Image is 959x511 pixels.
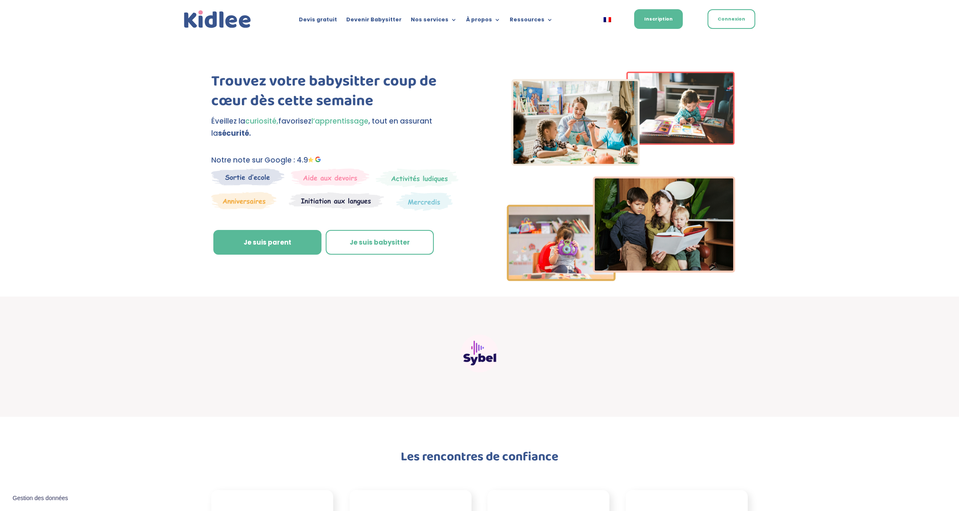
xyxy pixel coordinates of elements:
[346,17,402,26] a: Devenir Babysitter
[376,168,459,188] img: Mercredi
[211,154,465,166] p: Notre note sur Google : 4.9
[396,192,453,211] img: Thematique
[510,17,553,26] a: Ressources
[218,128,251,138] strong: sécurité.
[634,9,683,29] a: Inscription
[182,8,253,31] img: logo_kidlee_bleu
[182,8,253,31] a: Kidlee Logo
[211,168,285,186] img: Sortie decole
[8,490,73,507] button: Gestion des données
[253,451,706,467] h2: Les rencontres de confiance
[604,17,611,22] img: Français
[507,72,736,281] img: Imgs-2
[299,17,337,26] a: Devis gratuit
[211,115,465,139] p: Éveillez la favorisez , tout en assurant la
[326,230,434,255] a: Je suis babysitter
[211,192,277,209] img: Anniversaire
[213,230,321,255] a: Je suis parent
[461,335,498,372] img: Sybel
[245,116,278,126] span: curiosité,
[289,192,384,209] img: Atelier thematique
[411,17,457,26] a: Nos services
[13,495,68,502] span: Gestion des données
[291,168,370,186] img: weekends
[708,9,755,29] a: Connexion
[466,17,500,26] a: À propos
[211,72,465,115] h1: Trouvez votre babysitter coup de cœur dès cette semaine
[311,116,368,126] span: l’apprentissage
